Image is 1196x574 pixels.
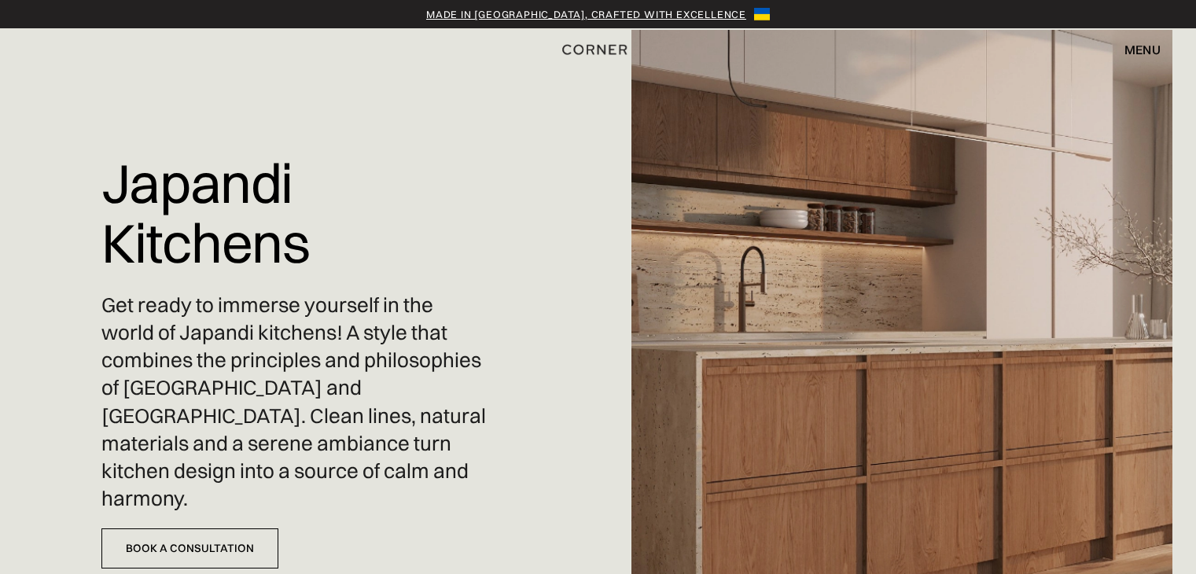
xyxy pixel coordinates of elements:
[1109,36,1161,63] div: menu
[101,528,278,568] a: Book a Consultation
[426,6,746,22] a: Made in [GEOGRAPHIC_DATA], crafted with excellence
[1124,43,1161,56] div: menu
[101,292,488,513] p: Get ready to immerse yourself in the world of Japandi kitchens! A style that combines the princip...
[555,39,642,60] a: home
[101,142,488,284] h1: Japandi Kitchens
